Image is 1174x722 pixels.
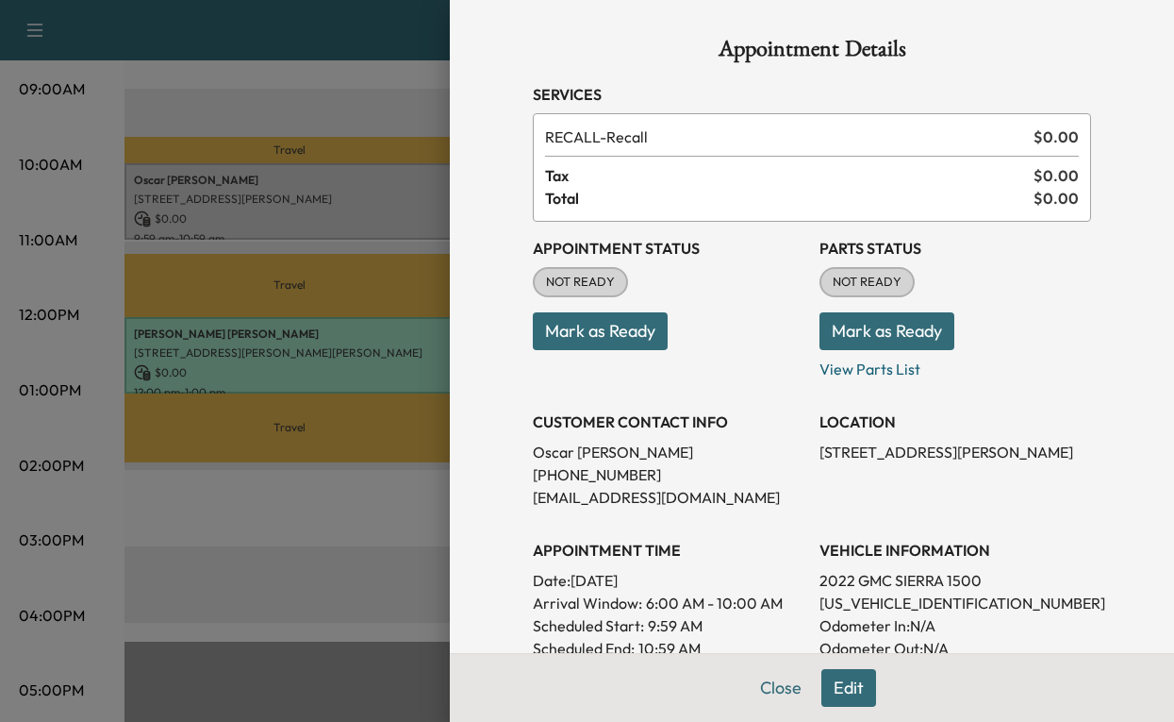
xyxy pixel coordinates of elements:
[648,614,703,637] p: 9:59 AM
[533,637,635,660] p: Scheduled End:
[819,614,1091,637] p: Odometer In: N/A
[819,637,1091,660] p: Odometer Out: N/A
[819,350,1091,380] p: View Parts List
[821,669,876,707] button: Edit
[533,312,668,350] button: Mark as Ready
[535,273,626,292] span: NOT READY
[545,187,1033,210] span: Total
[821,273,913,292] span: NOT READY
[533,441,804,463] p: Oscar [PERSON_NAME]
[819,312,954,350] button: Mark as Ready
[1033,187,1079,210] span: $ 0.00
[545,164,1033,187] span: Tax
[533,38,1091,68] h1: Appointment Details
[819,592,1091,614] p: [US_VEHICLE_IDENTIFICATION_NUMBER]
[533,592,804,614] p: Arrival Window:
[533,411,804,433] h3: CUSTOMER CONTACT INFO
[533,614,644,637] p: Scheduled Start:
[819,237,1091,260] h3: Parts Status
[533,237,804,260] h3: Appointment Status
[1033,164,1079,187] span: $ 0.00
[533,486,804,509] p: [EMAIL_ADDRESS][DOMAIN_NAME]
[533,83,1091,106] h3: Services
[819,411,1091,433] h3: LOCATION
[545,126,1026,148] span: Recall
[748,669,814,707] button: Close
[819,569,1091,592] p: 2022 GMC SIERRA 1500
[533,539,804,562] h3: APPOINTMENT TIME
[646,592,783,614] span: 6:00 AM - 10:00 AM
[819,539,1091,562] h3: VEHICLE INFORMATION
[819,441,1091,463] p: [STREET_ADDRESS][PERSON_NAME]
[533,463,804,486] p: [PHONE_NUMBER]
[533,569,804,592] p: Date: [DATE]
[1033,126,1079,148] span: $ 0.00
[638,637,701,660] p: 10:59 AM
